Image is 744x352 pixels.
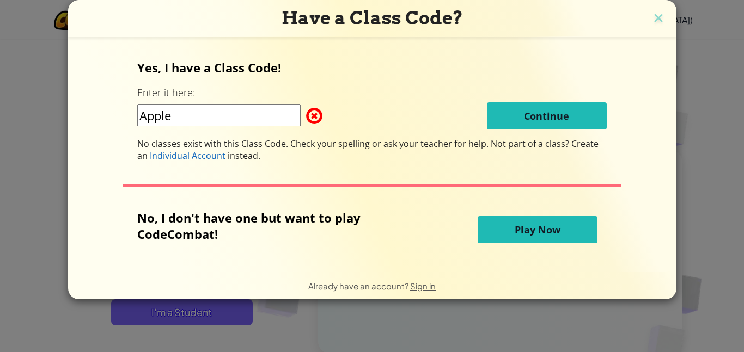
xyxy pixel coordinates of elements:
p: Yes, I have a Class Code! [137,59,607,76]
img: close icon [651,11,666,27]
span: Already have an account? [308,281,410,291]
button: Play Now [478,216,597,243]
p: No, I don't have one but want to play CodeCombat! [137,209,414,242]
a: Sign in [410,281,436,291]
span: Have a Class Code? [282,7,463,29]
span: No classes exist with this Class Code. Check your spelling or ask your teacher for help. [137,138,491,150]
span: Not part of a class? Create an [137,138,599,162]
span: Continue [524,109,569,122]
span: Individual Account [150,150,225,162]
button: Continue [487,102,607,129]
label: Enter it here: [137,86,195,100]
span: Play Now [515,223,560,236]
span: instead. [225,150,260,162]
